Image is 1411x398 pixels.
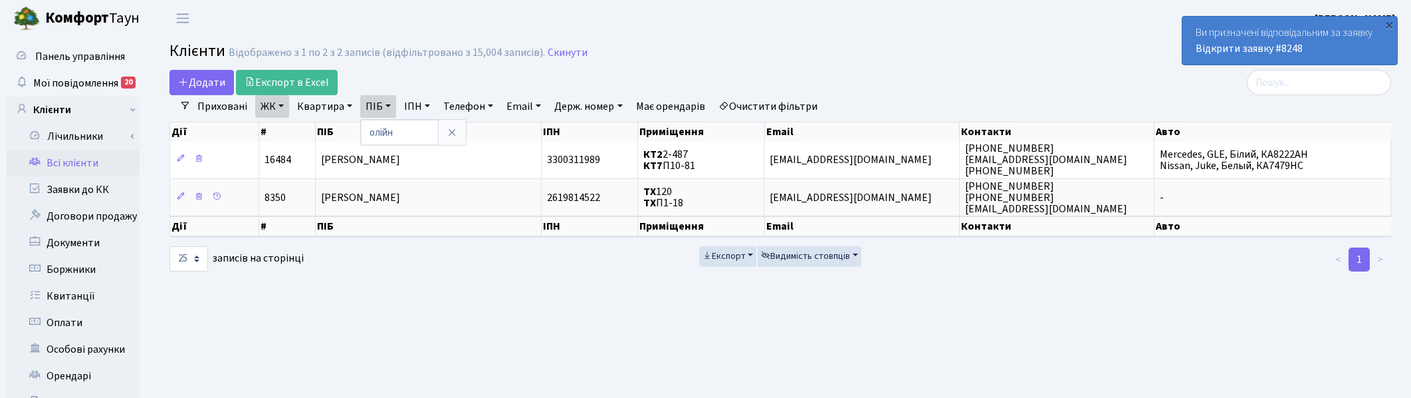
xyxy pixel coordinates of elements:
a: Особові рахунки [7,336,140,363]
a: Орендарі [7,363,140,389]
a: Договори продажу [7,203,140,230]
a: [PERSON_NAME] [1315,11,1395,27]
th: ПІБ [316,216,541,236]
span: 2-487 П10-81 [643,147,695,173]
a: Квитанції [7,283,140,309]
th: Контакти [960,122,1154,141]
button: Переключити навігацію [166,7,199,29]
div: Ви призначені відповідальним за заявку [1182,17,1397,65]
th: Email [765,216,960,236]
a: Клієнти [7,97,140,123]
th: ІПН [542,122,638,141]
a: Лічильники [15,123,140,150]
span: Mercedes, GLE, Білий, КА8222АН Nissan, Juke, Белый, КА7479НС [1160,147,1308,173]
div: 20 [121,77,136,89]
a: Панель управління [7,43,140,70]
th: Дії [170,216,259,236]
span: Таун [45,7,140,30]
b: ТХ [643,196,656,210]
span: 16484 [265,152,291,167]
input: Пошук... [1247,70,1391,95]
th: Дії [170,122,259,141]
span: [EMAIL_ADDRESS][DOMAIN_NAME] [770,152,932,167]
a: 1 [1349,248,1370,272]
a: Скинути [548,47,588,59]
span: 3300311989 [547,152,600,167]
span: - [1160,190,1164,205]
a: Всі клієнти [7,150,140,176]
span: [EMAIL_ADDRESS][DOMAIN_NAME] [770,190,932,205]
th: # [259,216,316,236]
a: Має орендарів [631,95,710,118]
span: [PERSON_NAME] [321,152,400,167]
div: × [1382,18,1396,31]
b: ТХ [643,184,656,199]
th: Email [765,122,960,141]
a: Квартира [292,95,358,118]
img: logo.png [13,5,40,32]
span: 8350 [265,190,286,205]
a: Оплати [7,309,140,336]
a: ЖК [255,95,289,118]
a: Приховані [192,95,253,118]
a: Держ. номер [549,95,627,118]
th: Приміщення [638,216,764,236]
span: 120 П1-18 [643,184,683,210]
a: Телефон [438,95,498,118]
a: Додати [169,70,234,95]
a: Експорт в Excel [236,70,338,95]
span: 2619814522 [547,190,600,205]
th: ІПН [542,216,638,236]
span: [PHONE_NUMBER] [EMAIL_ADDRESS][DOMAIN_NAME] [PHONE_NUMBER] [965,141,1127,178]
a: Очистити фільтри [713,95,823,118]
label: записів на сторінці [169,246,304,272]
a: Мої повідомлення20 [7,70,140,97]
a: Заявки до КК [7,176,140,203]
button: Видимість стовпців [758,246,861,267]
span: Експорт [703,250,746,263]
span: Додати [178,75,225,90]
button: Експорт [699,246,757,267]
span: Видимість стовпців [761,250,850,263]
select: записів на сторінці [169,246,208,272]
th: Контакти [960,216,1154,236]
b: КТ7 [643,158,663,173]
span: Панель управління [35,49,125,64]
th: Авто [1154,122,1391,141]
a: Документи [7,230,140,256]
div: Відображено з 1 по 2 з 2 записів (відфільтровано з 15,004 записів). [229,47,545,59]
a: ПІБ [360,95,396,118]
a: Боржники [7,256,140,283]
b: Комфорт [45,7,109,29]
th: # [259,122,316,141]
a: Відкрити заявку #8248 [1196,41,1303,56]
span: Клієнти [169,39,225,63]
th: ПІБ [316,122,541,141]
span: [PERSON_NAME] [321,190,400,205]
a: Email [501,95,546,118]
th: Приміщення [638,122,764,141]
span: [PHONE_NUMBER] [PHONE_NUMBER] [EMAIL_ADDRESS][DOMAIN_NAME] [965,179,1127,216]
a: ІПН [399,95,435,118]
b: КТ2 [643,147,663,162]
b: [PERSON_NAME] [1315,11,1395,26]
span: Мої повідомлення [33,76,118,91]
th: Авто [1154,216,1391,236]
